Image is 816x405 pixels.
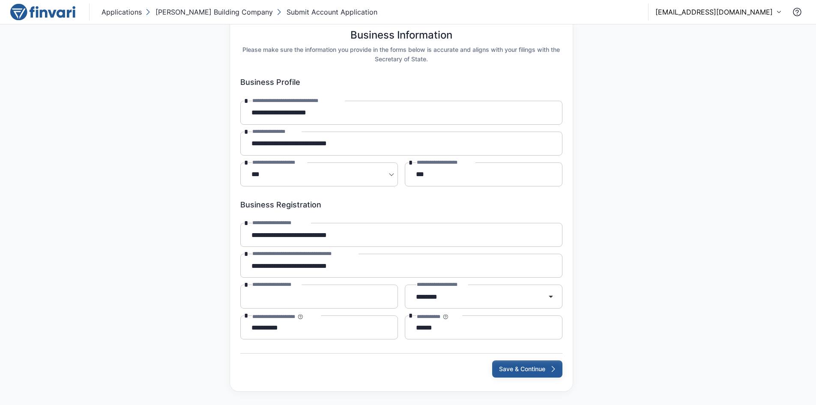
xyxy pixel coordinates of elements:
[240,45,562,64] h6: Please make sure the information you provide in the forms below is accurate and aligns with your ...
[287,7,377,17] p: Submit Account Application
[240,200,562,210] h6: Business Registration
[143,5,275,19] button: [PERSON_NAME] Building Company
[655,7,773,17] p: [EMAIL_ADDRESS][DOMAIN_NAME]
[655,7,782,17] button: [EMAIL_ADDRESS][DOMAIN_NAME]
[275,5,379,19] button: Submit Account Application
[492,360,562,378] button: Save & Continue
[10,3,75,21] img: logo
[100,5,143,19] button: Applications
[789,3,806,21] button: Contact Support
[350,29,452,42] h5: Business Information
[240,78,562,87] h6: Business Profile
[155,7,273,17] p: [PERSON_NAME] Building Company
[542,288,559,305] button: Open
[102,7,142,17] p: Applications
